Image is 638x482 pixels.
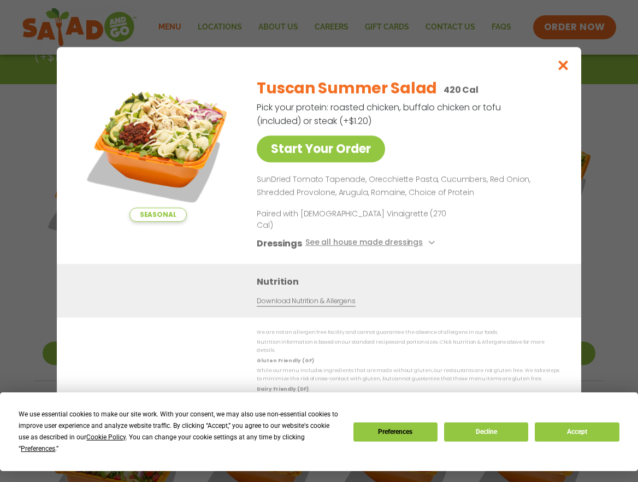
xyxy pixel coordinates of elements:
[257,357,314,363] strong: Gluten Friendly (GF)
[257,136,385,162] a: Start Your Order
[444,83,478,97] p: 420 Cal
[546,47,581,84] button: Close modal
[81,69,234,222] img: Featured product photo for Tuscan Summer Salad
[444,422,528,442] button: Decline
[21,445,55,452] span: Preferences
[86,433,126,441] span: Cookie Policy
[257,367,559,384] p: While our menu includes ingredients that are made without gluten, our restaurants are not gluten ...
[257,328,559,337] p: We are not an allergen free facility and cannot guarantee the absence of allergens in our foods.
[257,338,559,355] p: Nutrition information is based on our standard recipes and portion sizes. Click Nutrition & Aller...
[305,236,438,250] button: See all house made dressings
[257,236,302,250] h3: Dressings
[19,409,340,455] div: We use essential cookies to make our site work. With your consent, we may also use non-essential ...
[257,274,565,288] h3: Nutrition
[257,385,308,392] strong: Dairy Friendly (DF)
[535,422,619,442] button: Accept
[353,422,438,442] button: Preferences
[257,77,437,100] h2: Tuscan Summer Salad
[257,101,503,128] p: Pick your protein: roasted chicken, buffalo chicken or tofu (included) or steak (+$1.20)
[257,296,355,306] a: Download Nutrition & Allergens
[257,173,555,199] p: SunDried Tomato Tapenade, Orecchiette Pasta, Cucumbers, Red Onion, Shredded Provolone, Arugula, R...
[129,208,187,222] span: Seasonal
[257,208,459,231] p: Paired with [DEMOGRAPHIC_DATA] Vinaigrette (270 Cal)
